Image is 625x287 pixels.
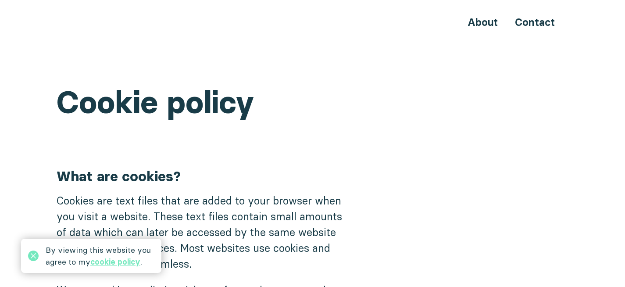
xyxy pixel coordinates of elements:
a: Contact [515,16,555,29]
p: Cookies are text files that are added to your browser when you visit a website. These text files ... [57,193,351,272]
a: About [468,16,498,29]
h1: Cookie policy [57,86,569,118]
div: By viewing this website you agree to my . [46,244,154,268]
h2: What are cookies? [57,167,351,186]
a: cookie policy [90,257,140,267]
